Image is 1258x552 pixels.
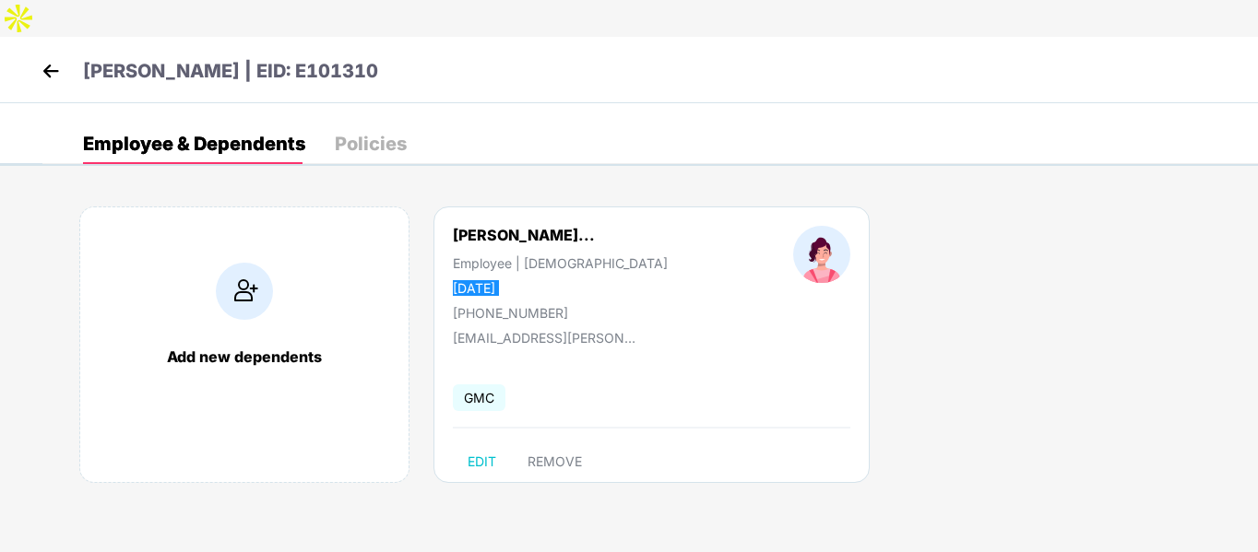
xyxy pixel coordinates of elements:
[528,454,582,469] span: REMOVE
[513,447,597,476] button: REMOVE
[453,305,668,321] div: [PHONE_NUMBER]
[453,330,637,346] div: [EMAIL_ADDRESS][PERSON_NAME][DOMAIN_NAME]
[453,280,668,296] div: [DATE]
[453,226,595,244] div: [PERSON_NAME]...
[453,384,505,411] span: GMC
[37,57,65,85] img: back
[216,263,273,320] img: addIcon
[335,135,407,153] div: Policies
[453,447,511,476] button: EDIT
[793,226,850,283] img: profileImage
[99,347,390,366] div: Add new dependents
[83,135,305,153] div: Employee & Dependents
[83,57,378,86] p: [PERSON_NAME] | EID: E101310
[468,454,496,469] span: EDIT
[453,255,668,271] div: Employee | [DEMOGRAPHIC_DATA]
